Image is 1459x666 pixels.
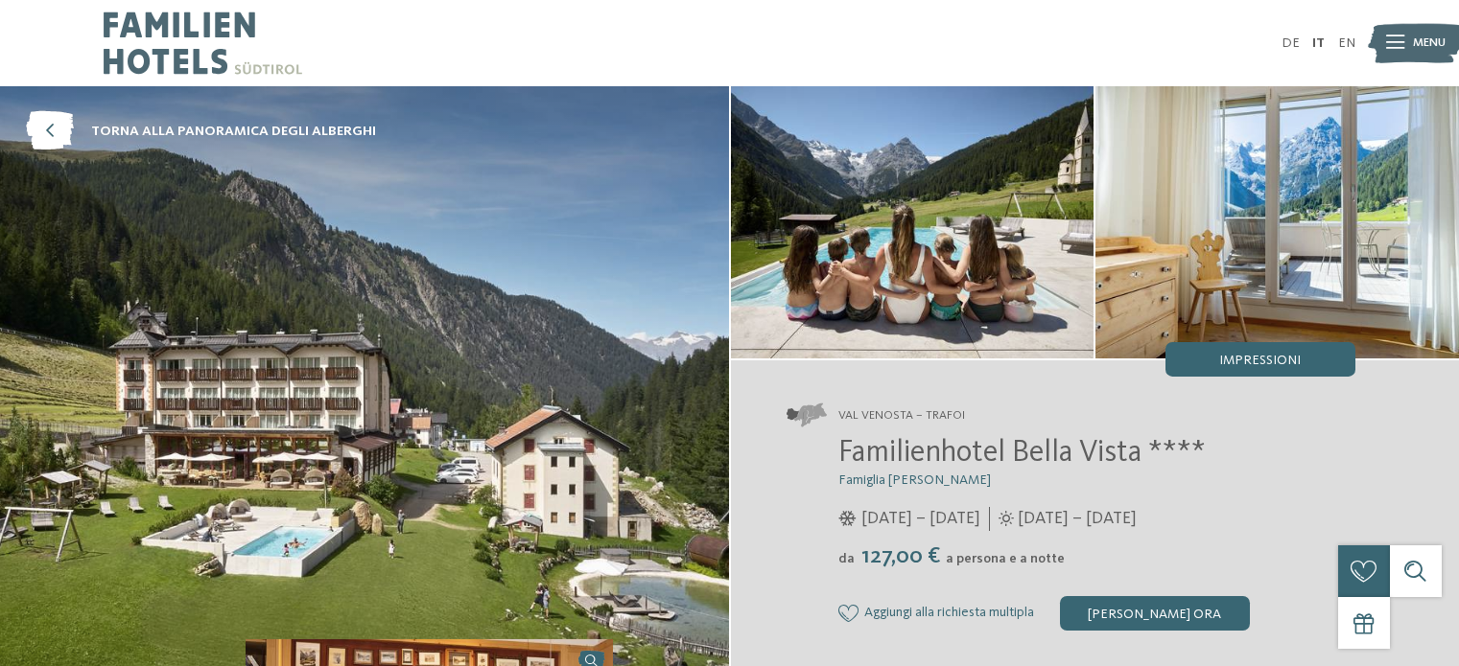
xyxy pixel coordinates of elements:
[731,86,1094,358] img: Il family hotel in Val Venosta nel cuore del Parco Nazionale
[26,112,376,151] a: torna alla panoramica degli alberghi
[1219,354,1301,367] span: Impressioni
[1413,34,1446,52] span: Menu
[1312,36,1325,50] a: IT
[838,438,1206,469] span: Familienhotel Bella Vista ****
[1060,596,1250,631] div: [PERSON_NAME] ora
[1282,36,1300,50] a: DE
[1095,86,1459,358] img: Il family hotel in Val Venosta nel cuore del Parco Nazionale
[838,552,855,565] span: da
[91,122,376,141] span: torna alla panoramica degli alberghi
[838,407,965,425] span: Val Venosta – Trafoi
[857,545,944,568] span: 127,00 €
[838,473,991,487] span: Famiglia [PERSON_NAME]
[946,552,1065,565] span: a persona e a notte
[838,511,857,526] i: Orari d'apertura inverno
[999,511,1014,526] i: Orari d'apertura estate
[1338,36,1355,50] a: EN
[864,606,1034,621] span: Aggiungi alla richiesta multipla
[1018,507,1137,531] span: [DATE] – [DATE]
[861,507,980,531] span: [DATE] – [DATE]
